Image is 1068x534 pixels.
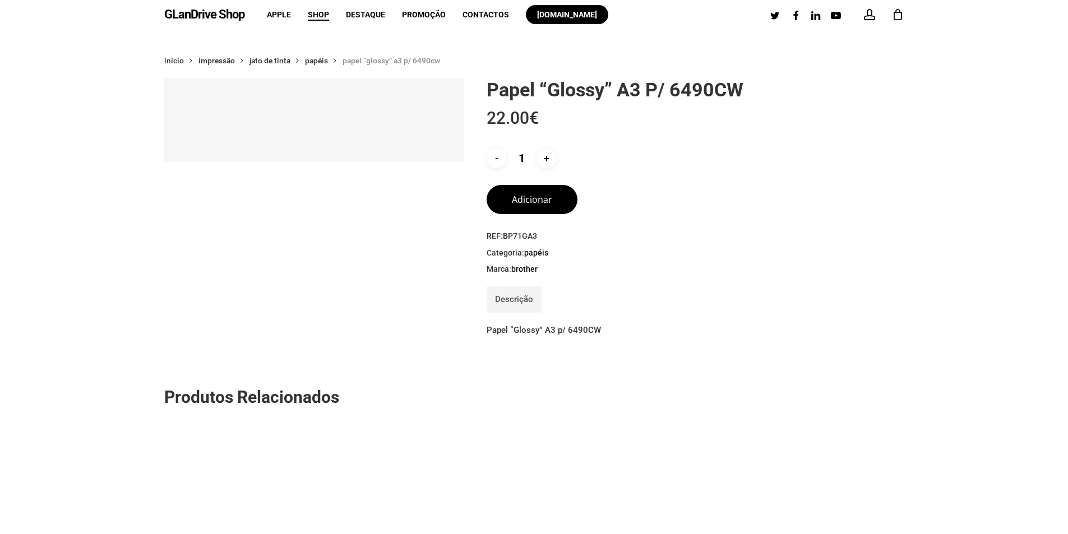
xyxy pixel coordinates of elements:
span: Marca: [487,264,904,275]
span: REF: [487,231,904,242]
a: Papéis [305,55,328,66]
a: [DOMAIN_NAME] [526,11,608,18]
a: Apple [267,11,291,18]
input: + [537,148,556,168]
span: Shop [308,10,329,19]
a: Promoção [402,11,446,18]
input: Product quantity [508,148,534,168]
span: Promoção [402,10,446,19]
bdi: 22.00 [487,108,539,128]
a: Contactos [463,11,509,18]
span: € [529,108,539,128]
a: Shop [308,11,329,18]
input: - [487,148,506,168]
a: Descrição [495,286,533,313]
span: BP71GA3 [503,231,537,240]
span: Apple [267,10,291,19]
span: [DOMAIN_NAME] [537,10,597,19]
span: Categoria: [487,248,904,259]
h1: Papel “Glossy” A3 p/ 6490CW [487,78,904,101]
a: GLanDrive Shop [164,8,244,21]
a: Impressão [198,55,235,66]
p: Papel “Glossy” A3 p/ 6490CW [487,321,904,339]
a: Início [164,55,184,66]
a: Brother [511,264,538,274]
a: Papéis [524,248,548,258]
button: Adicionar [487,185,577,214]
h2: Produtos Relacionados [164,386,913,408]
span: Papel “Glossy” A3 p/ 6490CW [343,56,440,65]
span: Contactos [463,10,509,19]
a: Destaque [346,11,385,18]
span: Destaque [346,10,385,19]
a: Jato de Tinta [249,55,290,66]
